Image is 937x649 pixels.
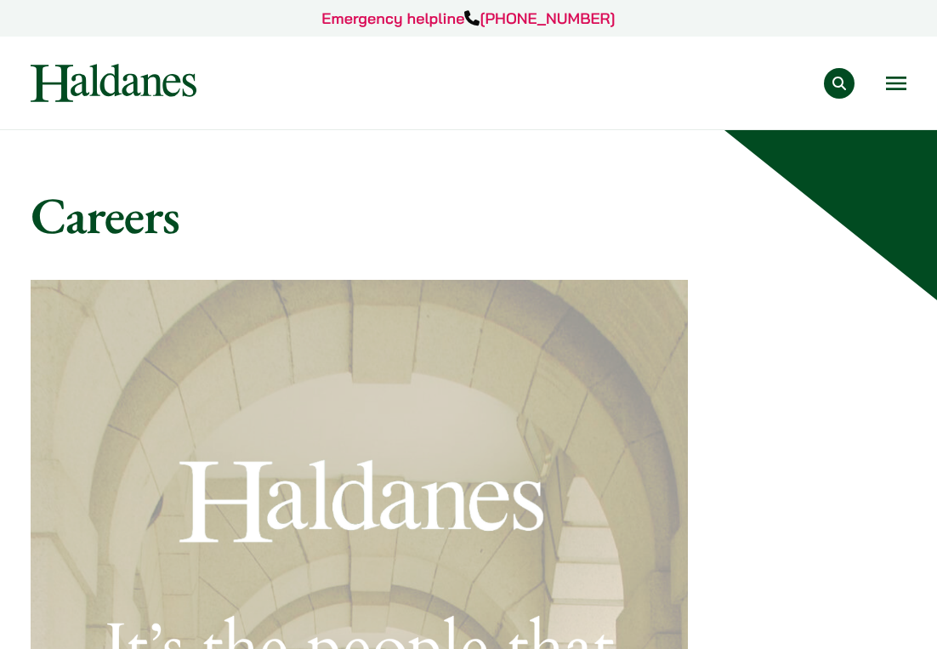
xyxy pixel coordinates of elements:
button: Search [824,68,855,99]
button: Open menu [886,77,906,90]
img: Logo of Haldanes [31,64,196,102]
a: Emergency helpline[PHONE_NUMBER] [321,9,615,28]
h1: Careers [31,185,906,246]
